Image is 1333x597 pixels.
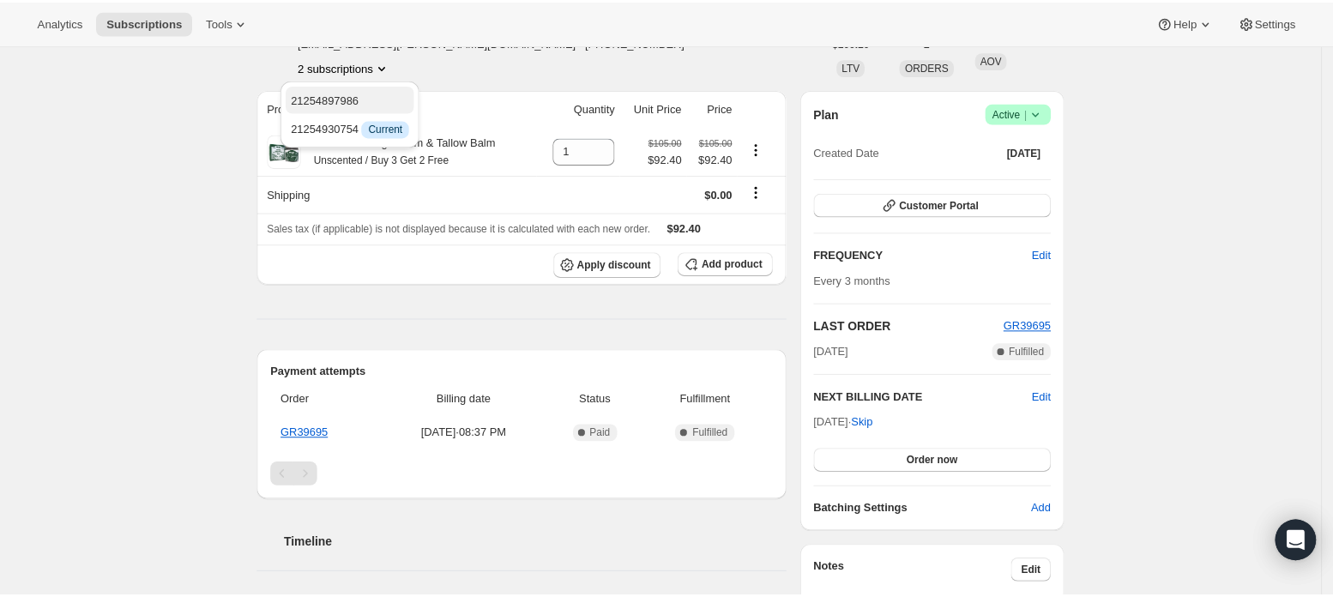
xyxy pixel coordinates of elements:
span: Fulfilled [698,427,733,441]
span: Active [1001,105,1053,122]
h2: Timeline [287,535,793,552]
button: GR39695 [1012,318,1060,335]
th: Quantity [541,89,625,127]
span: Apply discount [582,258,657,272]
small: $105.00 [705,137,739,148]
span: Customer Portal [908,198,987,212]
h2: NEXT BILLING DATE [821,389,1041,407]
span: $92.40 [698,151,739,168]
button: Apply discount [558,252,667,278]
span: Billing date [389,391,547,408]
span: Sales tax (if applicable) is not displayed because it is calculated with each new order. [269,223,656,235]
span: | [1034,106,1036,120]
span: Paid [595,427,616,441]
span: Tools [208,15,234,29]
th: Shipping [259,175,541,213]
button: Settings [1239,10,1318,34]
button: Shipping actions [749,183,776,202]
a: GR39695 [1012,320,1060,333]
th: Product [259,89,541,127]
span: [DATE] [1016,146,1050,160]
span: Status [558,391,643,408]
span: Current [371,122,406,136]
span: 21254930754 [293,122,413,135]
span: AOV [989,54,1010,66]
button: Product actions [749,140,776,159]
span: $92.40 [673,222,708,235]
span: Add product [708,257,769,271]
span: Skip [859,415,880,432]
span: Add [1040,502,1060,519]
h2: Payment attempts [273,364,780,381]
button: Analytics [27,10,93,34]
span: Edit [1030,565,1050,579]
nav: Pagination [273,463,780,487]
small: $105.00 [654,137,688,148]
h3: Notes [821,560,1021,584]
button: Order now [821,449,1060,473]
button: Edit [1041,389,1060,407]
button: 21254930754 InfoCurrent [288,114,418,142]
button: Edit [1020,560,1060,584]
button: Customer Portal [821,193,1060,217]
span: Fulfillment [654,391,769,408]
button: Skip [848,410,890,437]
button: Edit [1031,242,1071,269]
span: Created Date [821,144,887,161]
h6: Batching Settings [821,502,1040,519]
span: Analytics [38,15,83,29]
span: Edit [1041,247,1060,264]
h2: Plan [821,105,847,122]
span: [DATE] [821,344,856,361]
span: LTV [849,61,867,73]
span: Settings [1266,15,1307,29]
button: Product actions [300,58,394,75]
span: [DATE] · 08:37 PM [389,425,547,443]
button: 21254897986 [288,85,418,112]
th: Unit Price [625,89,693,127]
small: Unscented / Buy 3 Get 2 Free [317,154,453,166]
span: $0.00 [711,188,739,201]
th: Price [693,89,744,127]
h2: FREQUENCY [821,247,1041,264]
button: Tools [197,10,262,34]
button: Add product [684,252,779,276]
span: Fulfilled [1018,346,1053,359]
button: Subscriptions [97,10,194,34]
button: Help [1156,10,1234,34]
span: ORDERS [913,61,956,73]
img: product img [269,134,304,168]
button: [DATE] [1005,141,1060,165]
span: Every 3 months [821,274,898,287]
th: Order [273,381,383,419]
span: $92.40 [654,151,688,168]
span: Help [1184,15,1207,29]
button: Add [1030,497,1071,524]
span: Subscriptions [107,15,184,29]
h2: LAST ORDER [821,318,1013,335]
div: Open Intercom Messenger [1287,522,1328,563]
a: GR39695 [283,427,331,440]
span: [DATE] · [821,417,881,430]
span: Order now [914,455,966,468]
span: 21254897986 [293,93,362,106]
